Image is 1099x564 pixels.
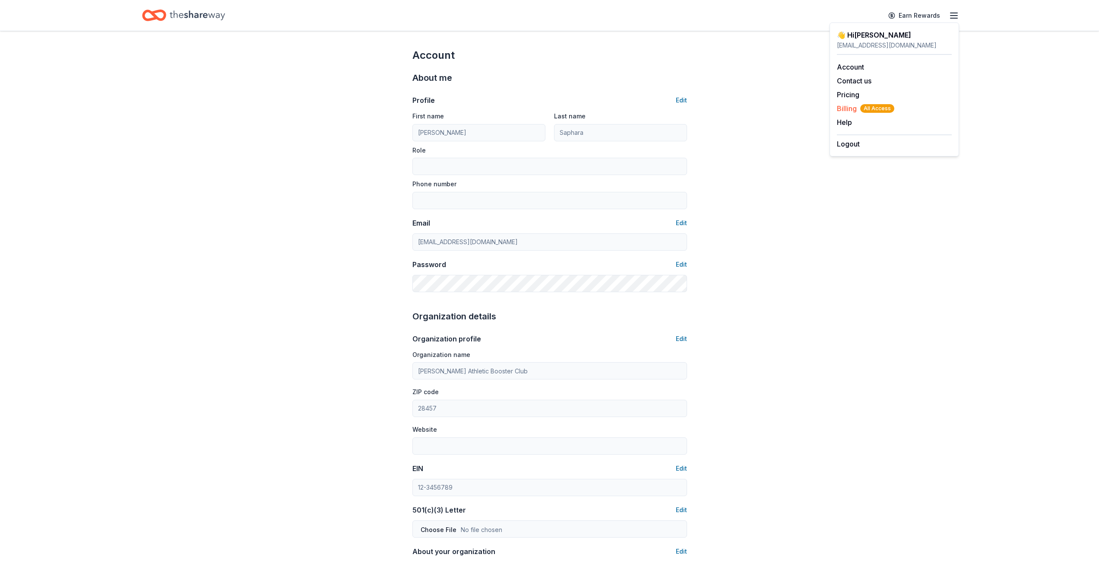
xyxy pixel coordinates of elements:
[412,505,466,515] div: 501(c)(3) Letter
[412,112,444,121] label: First name
[412,218,430,228] div: Email
[412,146,426,155] label: Role
[676,463,687,474] button: Edit
[676,505,687,515] button: Edit
[412,309,687,323] div: Organization details
[676,95,687,105] button: Edit
[412,546,495,557] div: About your organization
[412,48,687,62] div: Account
[676,334,687,344] button: Edit
[837,139,860,149] button: Logout
[412,334,481,344] div: Organization profile
[142,5,225,25] a: Home
[554,112,586,121] label: Last name
[412,95,435,105] div: Profile
[412,463,423,474] div: EIN
[412,388,439,396] label: ZIP code
[837,76,871,86] button: Contact us
[676,259,687,270] button: Edit
[837,103,894,114] span: Billing
[883,8,945,23] a: Earn Rewards
[412,259,446,270] div: Password
[412,180,456,188] label: Phone number
[412,479,687,496] input: 12-3456789
[837,90,859,99] a: Pricing
[412,71,687,85] div: About me
[412,351,470,359] label: Organization name
[860,104,894,113] span: All Access
[837,103,894,114] button: BillingAll Access
[837,30,952,40] div: 👋 Hi [PERSON_NAME]
[412,425,437,434] label: Website
[837,63,864,71] a: Account
[412,400,687,417] input: 12345 (U.S. only)
[837,40,952,51] div: [EMAIL_ADDRESS][DOMAIN_NAME]
[837,117,852,127] button: Help
[676,546,687,557] button: Edit
[676,218,687,228] button: Edit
